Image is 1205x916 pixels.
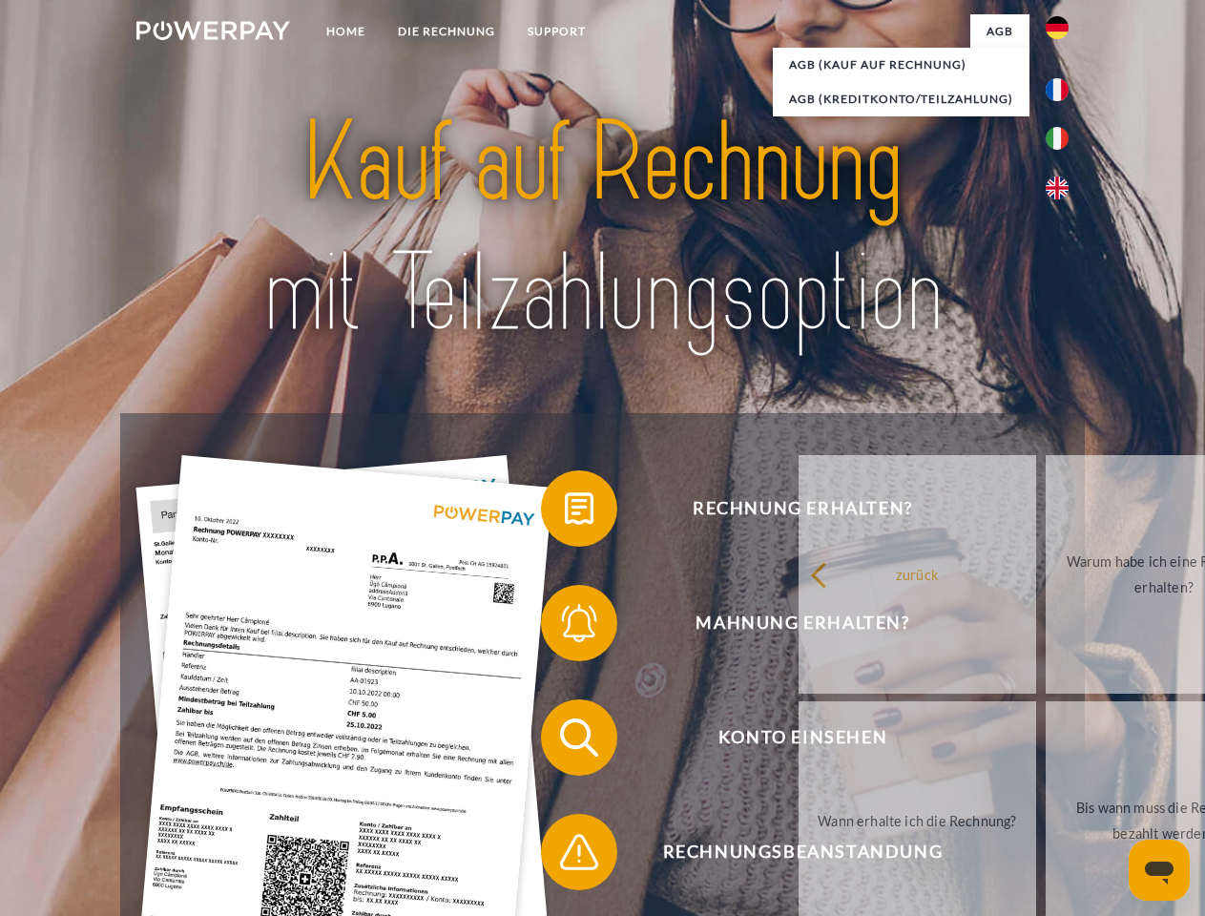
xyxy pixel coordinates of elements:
[1046,78,1069,101] img: fr
[541,814,1037,890] button: Rechnungsbeanstandung
[773,48,1029,82] a: AGB (Kauf auf Rechnung)
[555,485,603,532] img: qb_bill.svg
[970,14,1029,49] a: agb
[1046,177,1069,199] img: en
[511,14,602,49] a: SUPPORT
[555,714,603,761] img: qb_search.svg
[773,82,1029,116] a: AGB (Kreditkonto/Teilzahlung)
[541,585,1037,661] button: Mahnung erhalten?
[541,470,1037,547] button: Rechnung erhalten?
[310,14,382,49] a: Home
[1046,16,1069,39] img: de
[810,807,1025,833] div: Wann erhalte ich die Rechnung?
[541,699,1037,776] button: Konto einsehen
[1046,127,1069,150] img: it
[555,599,603,647] img: qb_bell.svg
[182,92,1023,365] img: title-powerpay_de.svg
[810,561,1025,587] div: zurück
[1129,840,1190,901] iframe: Schaltfläche zum Öffnen des Messaging-Fensters
[382,14,511,49] a: DIE RECHNUNG
[555,828,603,876] img: qb_warning.svg
[136,21,290,40] img: logo-powerpay-white.svg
